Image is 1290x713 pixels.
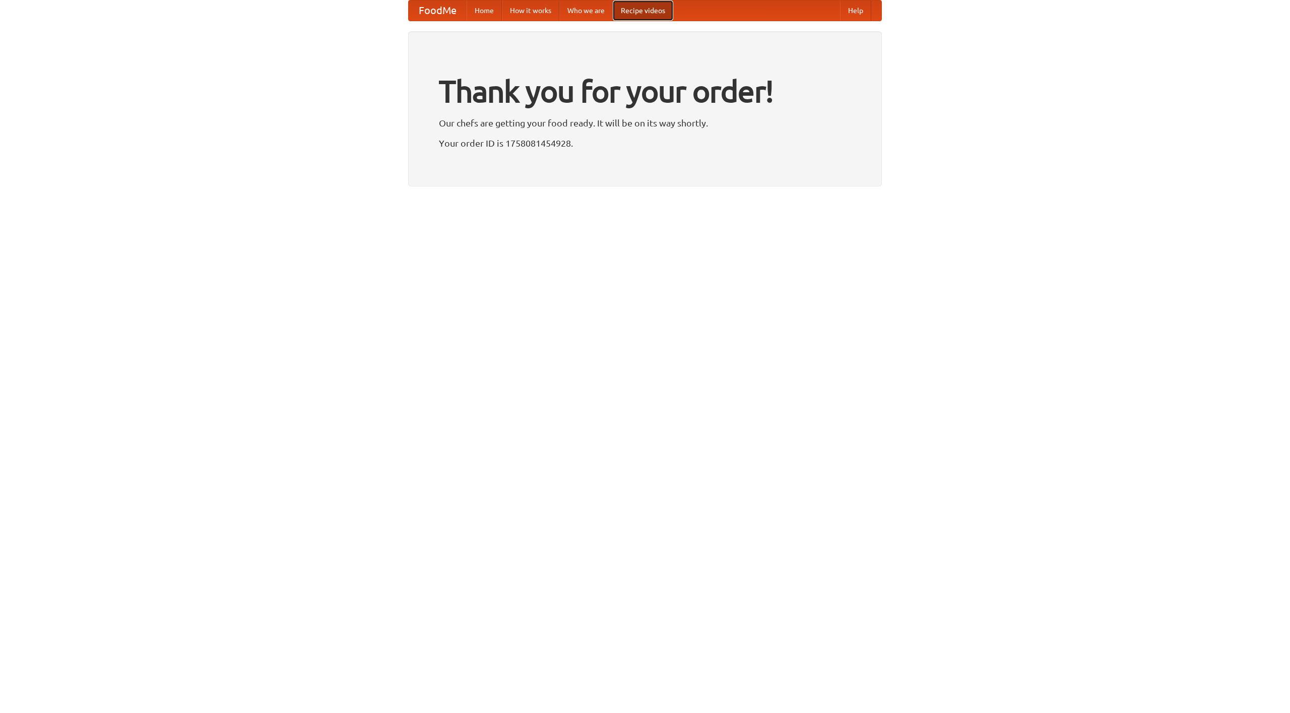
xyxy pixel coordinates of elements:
a: Who we are [559,1,613,21]
a: Home [467,1,502,21]
a: Recipe videos [613,1,673,21]
a: How it works [502,1,559,21]
p: Our chefs are getting your food ready. It will be on its way shortly. [439,115,851,131]
h1: Thank you for your order! [439,67,851,115]
p: Your order ID is 1758081454928. [439,136,851,151]
a: Help [840,1,871,21]
a: FoodMe [409,1,467,21]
